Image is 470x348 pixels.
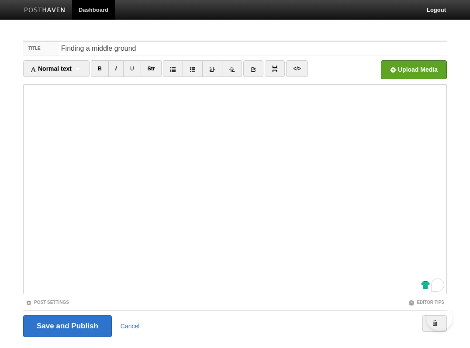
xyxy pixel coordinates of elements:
[24,7,66,14] img: Posthaven-bar
[123,60,141,77] a: U
[408,300,444,305] a: Editor Tips
[30,65,72,72] span: Normal text
[23,315,112,337] input: Save and Publish
[23,42,59,56] label: Title
[148,66,155,72] del: Str
[141,60,162,77] a: Str
[26,300,69,305] a: Post Settings
[286,60,308,77] a: </>
[272,66,278,72] img: pagebreak-icon.png
[426,304,453,331] iframe: Help Scout Beacon - Open
[91,60,109,77] a: B
[108,60,124,77] a: I
[121,323,140,330] a: Cancel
